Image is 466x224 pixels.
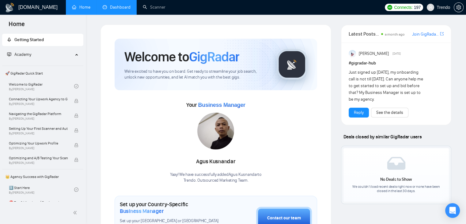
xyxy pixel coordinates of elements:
[170,172,262,183] div: Yaay! We have successfully added Agus Kusnandar to
[376,109,403,116] a: See the details
[9,102,68,106] span: By [PERSON_NAME]
[9,146,68,150] span: By [PERSON_NAME]
[3,171,83,183] span: 👑 Agency Success with GigRadar
[412,31,439,38] a: Join GigRadar Slack Community
[5,3,15,13] img: logo
[14,52,31,57] span: Academy
[349,50,356,57] img: Anisuzzaman Khan
[9,111,68,117] span: Navigating the GigRadar Platform
[392,51,401,56] span: [DATE]
[9,126,68,132] span: Setting Up Your First Scanner and Auto-Bidder
[428,5,433,10] span: user
[7,52,31,57] span: Academy
[7,52,11,56] span: fund-projection-screen
[170,156,262,167] div: Agus Kusnandar
[385,32,405,37] span: a month ago
[9,155,68,161] span: Optimizing and A/B Testing Your Scanner for Better Results
[349,69,425,103] div: Just signed up [DATE], my onboarding call is not till [DATE]. Can anyone help me to get started t...
[120,201,225,214] h1: Set up your Country-Specific
[387,157,405,170] img: empty-box
[349,60,444,67] h1: # gigradar-hub
[186,102,245,108] span: Your
[74,84,78,88] span: check-circle
[394,4,412,11] span: Connects:
[341,131,424,142] span: Deals closed by similar GigRadar users
[124,48,239,65] h1: Welcome to
[445,203,460,218] div: Open Intercom Messenger
[9,132,68,135] span: By [PERSON_NAME]
[2,34,83,46] li: Getting Started
[198,102,245,108] span: Business Manager
[354,109,364,116] a: Reply
[74,99,78,103] span: lock
[440,31,444,36] span: export
[74,128,78,133] span: lock
[387,5,392,10] img: upwork-logo.png
[74,143,78,147] span: lock
[189,48,239,65] span: GigRadar
[170,178,262,183] p: Trendo. Outsourced Marketing Team .
[380,177,412,182] span: No Deals to Show
[9,140,68,146] span: Optimizing Your Upwork Profile
[7,37,11,42] span: rocket
[3,67,83,79] span: 🚀 GigRadar Quick Start
[103,5,131,10] a: dashboardDashboard
[73,210,79,216] span: double-left
[9,79,74,93] a: Welcome to GigRadarBy[PERSON_NAME]
[9,161,68,165] span: By [PERSON_NAME]
[4,20,30,33] span: Home
[371,108,408,118] button: See the details
[9,117,68,121] span: By [PERSON_NAME]
[197,113,234,149] img: 1700137308248-IMG-20231102-WA0008.jpg
[120,208,164,214] span: Business Manager
[9,96,68,102] span: Connecting Your Upwork Agency to GigRadar
[74,114,78,118] span: lock
[74,187,78,192] span: check-circle
[358,50,388,57] span: [PERSON_NAME]
[349,108,369,118] button: Reply
[143,5,165,10] a: searchScanner
[9,183,74,196] a: 1️⃣ Start HereBy[PERSON_NAME]
[414,4,421,11] span: 197
[74,158,78,162] span: lock
[349,30,379,38] span: Latest Posts from the GigRadar Community
[352,184,440,193] span: We couldn’t load recent deals right now or none have been closed in the last 30 days.
[9,199,68,206] span: ⛔ Top 3 Mistakes of Pro Agencies
[14,37,44,42] span: Getting Started
[454,2,464,12] button: setting
[267,215,301,222] div: Contact our team
[440,31,444,37] a: export
[124,69,267,80] span: We're excited to have you on board. Get ready to streamline your job search, unlock new opportuni...
[454,5,464,10] a: setting
[277,49,307,80] img: gigradar-logo.png
[72,5,90,10] a: homeHome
